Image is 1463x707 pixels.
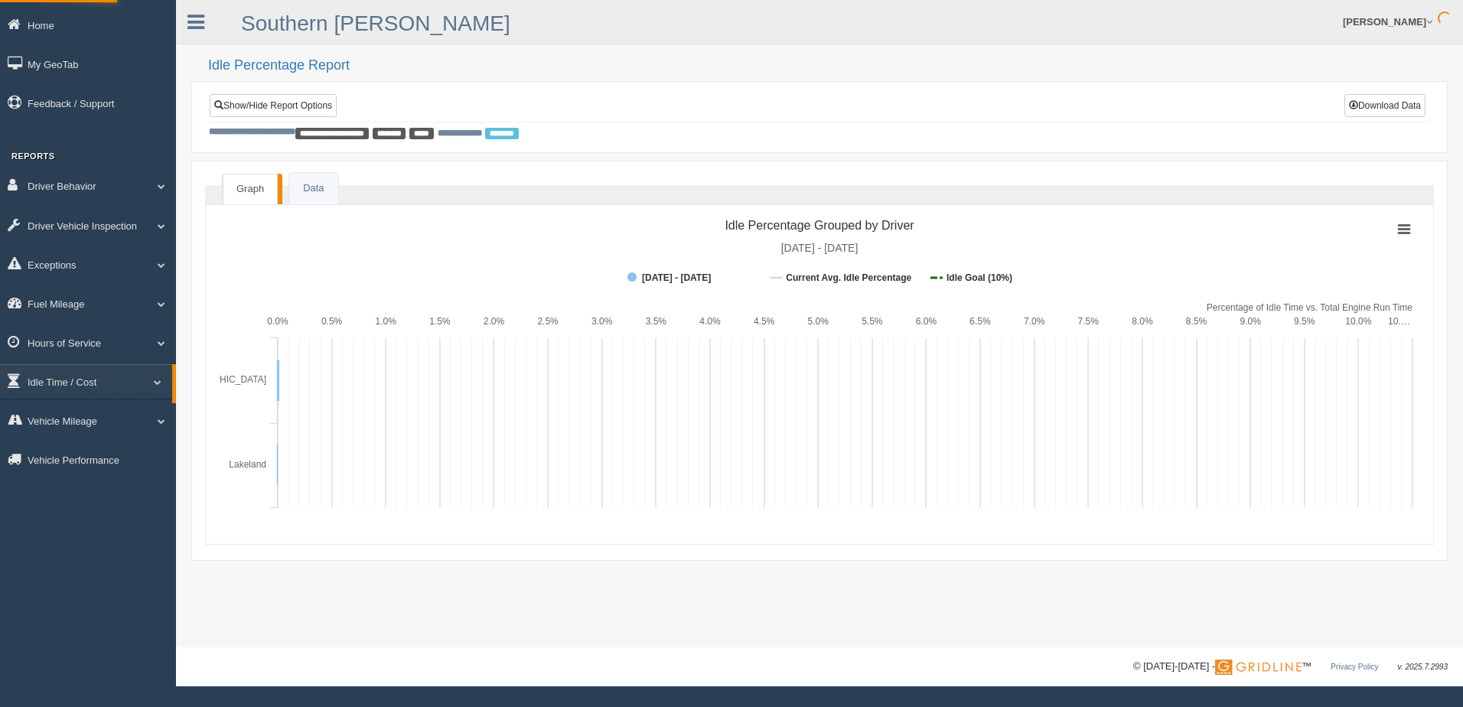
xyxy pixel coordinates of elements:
text: 10.0% [1345,316,1371,327]
text: 3.5% [646,316,667,327]
text: 7.5% [1078,316,1100,327]
tspan: 10.… [1388,316,1410,327]
text: 6.5% [969,316,991,327]
img: Gridline [1215,660,1302,675]
text: 9.5% [1294,316,1315,327]
text: 8.5% [1186,316,1207,327]
text: 7.0% [1024,316,1045,327]
tspan: [DATE] - [DATE] [781,242,859,254]
text: 8.0% [1132,316,1153,327]
a: Graph [223,174,278,204]
text: 1.0% [376,316,397,327]
text: 3.0% [591,316,613,327]
a: Privacy Policy [1331,663,1378,671]
text: 4.5% [754,316,775,327]
text: 9.0% [1240,316,1261,327]
text: 1.5% [429,316,451,327]
tspan: Current Avg. Idle Percentage [786,272,911,283]
tspan: [DATE] - [DATE] [642,272,711,283]
text: 5.0% [808,316,829,327]
div: © [DATE]-[DATE] - ™ [1133,659,1448,675]
text: 0.5% [321,316,343,327]
h2: Idle Percentage Report [208,58,1448,73]
text: 2.0% [484,316,505,327]
a: Southern [PERSON_NAME] [241,11,510,35]
text: [GEOGRAPHIC_DATA] [171,374,266,385]
button: Download Data [1344,94,1426,117]
text: 0.0% [267,316,288,327]
a: Data [289,173,337,204]
text: Lakeland [229,459,266,470]
tspan: Idle Goal (10%) [947,272,1012,283]
text: 6.0% [916,316,937,327]
text: 4.0% [699,316,721,327]
text: 2.5% [537,316,559,327]
a: Show/Hide Report Options [210,94,337,117]
tspan: Percentage of Idle Time vs. Total Engine Run Time [1207,302,1413,313]
span: v. 2025.7.2993 [1398,663,1448,671]
tspan: Idle Percentage Grouped by Driver [725,219,914,232]
text: 5.5% [862,316,883,327]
